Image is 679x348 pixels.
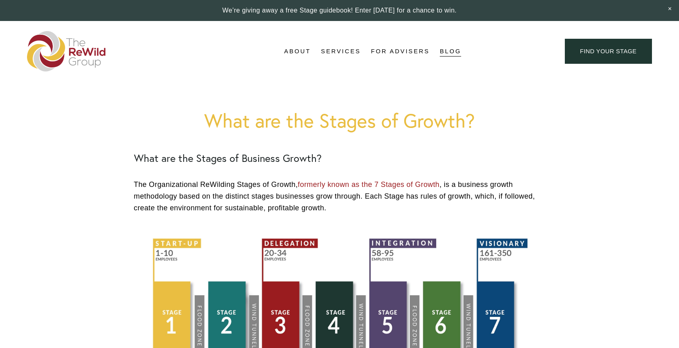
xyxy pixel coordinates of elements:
[321,45,361,57] a: folder dropdown
[298,180,439,189] a: formerly known as the 7 Stages of Growth
[27,31,106,71] img: The ReWild Group
[565,39,652,64] a: find your stage
[134,179,545,214] p: The Organizational ReWilding Stages of Growth, , is a business growth methodology based on the di...
[371,45,429,57] a: For Advisers
[134,152,545,164] h2: What are the Stages of Business Growth?
[284,45,311,57] a: folder dropdown
[321,46,361,57] span: Services
[284,46,311,57] span: About
[440,45,461,57] a: Blog
[134,109,545,132] h1: What are the Stages of Growth?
